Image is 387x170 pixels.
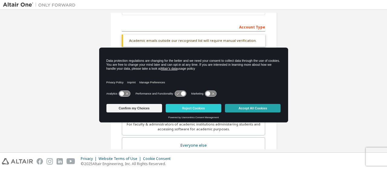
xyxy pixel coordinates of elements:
div: Academic emails outside our recognised list will require manual verification. [122,35,265,47]
p: © 2025 Altair Engineering, Inc. All Rights Reserved. [81,161,174,166]
img: facebook.svg [37,158,43,165]
div: Privacy [81,156,99,161]
img: instagram.svg [47,158,53,165]
div: Website Terms of Use [99,156,143,161]
div: Everyone else [126,141,261,150]
div: For faculty & administrators of academic institutions administering students and accessing softwa... [126,122,261,132]
div: Account Type [122,22,265,32]
div: Cookie Consent [143,156,174,161]
img: linkedin.svg [57,158,63,165]
img: altair_logo.svg [2,158,33,165]
img: youtube.svg [67,158,75,165]
img: Altair One [3,2,79,8]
